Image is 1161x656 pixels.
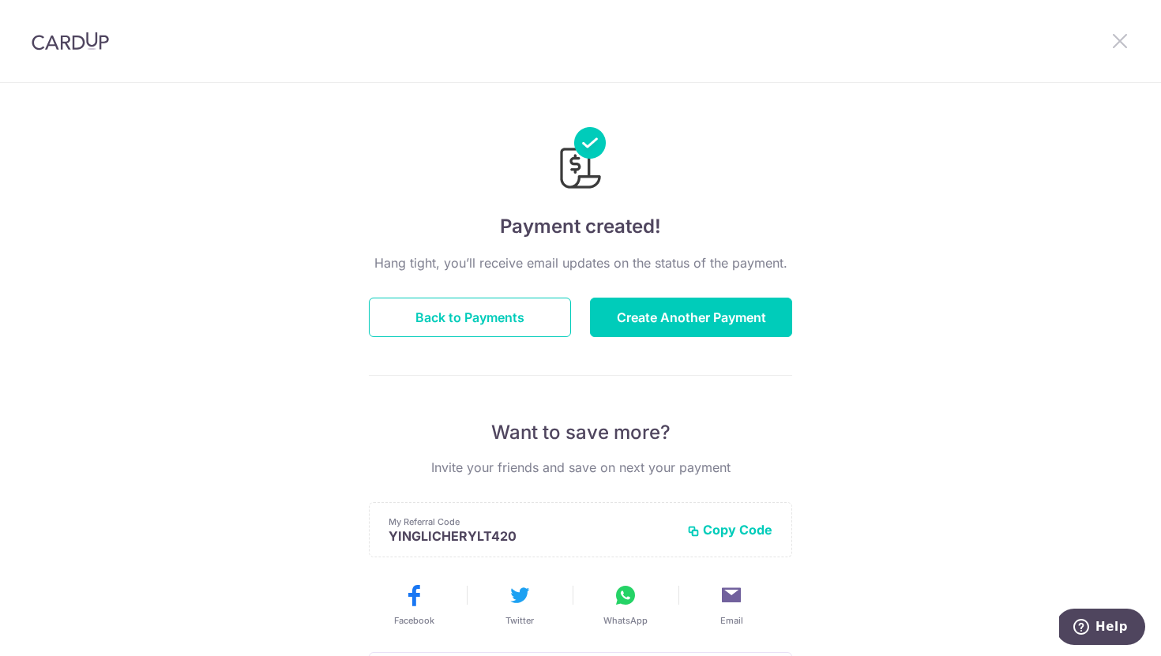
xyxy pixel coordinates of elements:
p: Hang tight, you’ll receive email updates on the status of the payment. [369,253,792,272]
button: Copy Code [687,522,772,538]
button: Facebook [367,583,460,627]
img: Payments [555,127,606,193]
iframe: Opens a widget where you can find more information [1059,609,1145,648]
p: Invite your friends and save on next your payment [369,458,792,477]
button: Email [685,583,778,627]
span: Facebook [394,614,434,627]
h4: Payment created! [369,212,792,241]
p: My Referral Code [389,515,674,528]
span: WhatsApp [603,614,648,627]
button: Back to Payments [369,298,571,337]
p: Want to save more? [369,420,792,445]
img: CardUp [32,32,109,51]
span: Twitter [505,614,534,627]
span: Email [720,614,743,627]
button: Twitter [473,583,566,627]
p: YINGLICHERYLT420 [389,528,674,544]
button: Create Another Payment [590,298,792,337]
button: WhatsApp [579,583,672,627]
